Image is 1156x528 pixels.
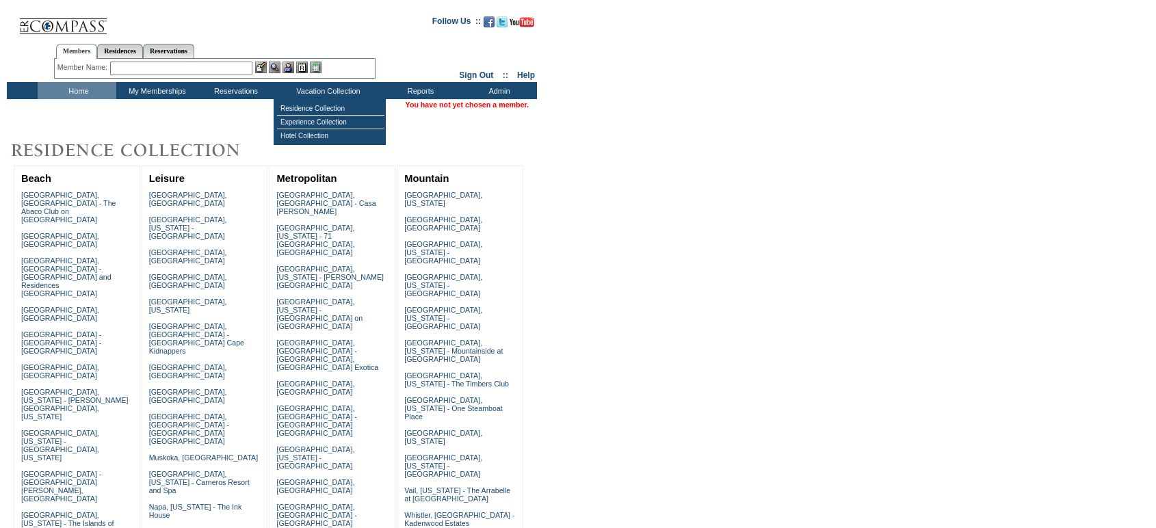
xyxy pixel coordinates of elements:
a: Mountain [404,173,449,184]
a: Vail, [US_STATE] - The Arrabelle at [GEOGRAPHIC_DATA] [404,486,510,503]
td: Home [38,82,116,99]
a: Help [517,70,535,80]
a: [GEOGRAPHIC_DATA], [US_STATE] - 71 [GEOGRAPHIC_DATA], [GEOGRAPHIC_DATA] [276,224,354,256]
a: [GEOGRAPHIC_DATA], [GEOGRAPHIC_DATA] - [GEOGRAPHIC_DATA] and Residences [GEOGRAPHIC_DATA] [21,256,111,298]
td: My Memberships [116,82,195,99]
a: Leisure [149,173,185,184]
a: [GEOGRAPHIC_DATA], [US_STATE] [404,429,482,445]
td: Experience Collection [277,116,384,129]
a: [GEOGRAPHIC_DATA], [GEOGRAPHIC_DATA] [149,388,227,404]
a: [GEOGRAPHIC_DATA], [GEOGRAPHIC_DATA] [149,248,227,265]
a: [GEOGRAPHIC_DATA], [GEOGRAPHIC_DATA] - [GEOGRAPHIC_DATA], [GEOGRAPHIC_DATA] Exotica [276,339,378,371]
a: Beach [21,173,51,184]
td: Hotel Collection [277,129,384,142]
img: b_calculator.gif [310,62,321,73]
img: Follow us on Twitter [497,16,508,27]
a: [GEOGRAPHIC_DATA], [US_STATE] - Mountainside at [GEOGRAPHIC_DATA] [404,339,503,363]
a: [GEOGRAPHIC_DATA], [US_STATE] - [GEOGRAPHIC_DATA] [404,273,482,298]
a: [GEOGRAPHIC_DATA], [US_STATE] [149,298,227,314]
a: [GEOGRAPHIC_DATA], [GEOGRAPHIC_DATA] - [GEOGRAPHIC_DATA] [GEOGRAPHIC_DATA] [276,404,356,437]
img: Reservations [296,62,308,73]
td: Admin [458,82,537,99]
img: View [269,62,280,73]
a: Follow us on Twitter [497,21,508,29]
td: Vacation Collection [274,82,380,99]
a: [GEOGRAPHIC_DATA], [GEOGRAPHIC_DATA] [276,380,354,396]
td: Follow Us :: [432,15,481,31]
a: [GEOGRAPHIC_DATA], [US_STATE] - [PERSON_NAME][GEOGRAPHIC_DATA], [US_STATE] [21,388,129,421]
a: Reservations [143,44,194,58]
a: [GEOGRAPHIC_DATA], [US_STATE] - The Timbers Club [404,371,509,388]
a: [GEOGRAPHIC_DATA], [US_STATE] - Carneros Resort and Spa [149,470,250,494]
a: [GEOGRAPHIC_DATA] - [GEOGRAPHIC_DATA][PERSON_NAME], [GEOGRAPHIC_DATA] [21,470,101,503]
a: [GEOGRAPHIC_DATA], [GEOGRAPHIC_DATA] [149,363,227,380]
a: Subscribe to our YouTube Channel [510,21,534,29]
img: Compass Home [18,7,107,35]
a: [GEOGRAPHIC_DATA], [GEOGRAPHIC_DATA] [21,363,99,380]
a: [GEOGRAPHIC_DATA], [GEOGRAPHIC_DATA] [21,232,99,248]
a: [GEOGRAPHIC_DATA], [US_STATE] - [GEOGRAPHIC_DATA], [US_STATE] [21,429,99,462]
td: Reservations [195,82,274,99]
a: [GEOGRAPHIC_DATA], [US_STATE] - [PERSON_NAME][GEOGRAPHIC_DATA] [276,265,384,289]
a: [GEOGRAPHIC_DATA], [GEOGRAPHIC_DATA] [404,215,482,232]
a: [GEOGRAPHIC_DATA], [US_STATE] - [GEOGRAPHIC_DATA] on [GEOGRAPHIC_DATA] [276,298,363,330]
a: Whistler, [GEOGRAPHIC_DATA] - Kadenwood Estates [404,511,514,527]
img: Become our fan on Facebook [484,16,495,27]
a: [GEOGRAPHIC_DATA], [US_STATE] [404,191,482,207]
a: [GEOGRAPHIC_DATA], [GEOGRAPHIC_DATA] - [GEOGRAPHIC_DATA] [GEOGRAPHIC_DATA] [149,412,229,445]
a: [GEOGRAPHIC_DATA], [GEOGRAPHIC_DATA] [149,191,227,207]
span: You have not yet chosen a member. [406,101,529,109]
a: Become our fan on Facebook [484,21,495,29]
img: Destinations by Exclusive Resorts [7,137,274,164]
img: b_edit.gif [255,62,267,73]
a: Members [56,44,98,59]
a: [GEOGRAPHIC_DATA], [US_STATE] - [GEOGRAPHIC_DATA] [404,306,482,330]
a: Muskoka, [GEOGRAPHIC_DATA] [149,453,258,462]
a: Residences [97,44,143,58]
img: Impersonate [283,62,294,73]
img: Subscribe to our YouTube Channel [510,17,534,27]
a: [GEOGRAPHIC_DATA], [GEOGRAPHIC_DATA] - The Abaco Club on [GEOGRAPHIC_DATA] [21,191,116,224]
span: :: [503,70,508,80]
a: Metropolitan [276,173,337,184]
a: [GEOGRAPHIC_DATA], [US_STATE] - [GEOGRAPHIC_DATA] [276,445,354,470]
a: Napa, [US_STATE] - The Ink House [149,503,242,519]
a: [GEOGRAPHIC_DATA], [GEOGRAPHIC_DATA] [276,478,354,494]
a: [GEOGRAPHIC_DATA], [US_STATE] - [GEOGRAPHIC_DATA] [404,453,482,478]
a: [GEOGRAPHIC_DATA], [US_STATE] - [GEOGRAPHIC_DATA] [404,240,482,265]
a: Sign Out [459,70,493,80]
a: [GEOGRAPHIC_DATA], [US_STATE] - [GEOGRAPHIC_DATA] [149,215,227,240]
td: Residence Collection [277,102,384,116]
div: Member Name: [57,62,110,73]
a: [GEOGRAPHIC_DATA], [GEOGRAPHIC_DATA] - [GEOGRAPHIC_DATA] Cape Kidnappers [149,322,244,355]
a: [GEOGRAPHIC_DATA], [US_STATE] - One Steamboat Place [404,396,503,421]
a: [GEOGRAPHIC_DATA], [GEOGRAPHIC_DATA] [149,273,227,289]
a: [GEOGRAPHIC_DATA], [GEOGRAPHIC_DATA] [21,306,99,322]
a: [GEOGRAPHIC_DATA], [GEOGRAPHIC_DATA] - Casa [PERSON_NAME] [276,191,376,215]
a: [GEOGRAPHIC_DATA] - [GEOGRAPHIC_DATA] - [GEOGRAPHIC_DATA] [21,330,101,355]
td: Reports [380,82,458,99]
